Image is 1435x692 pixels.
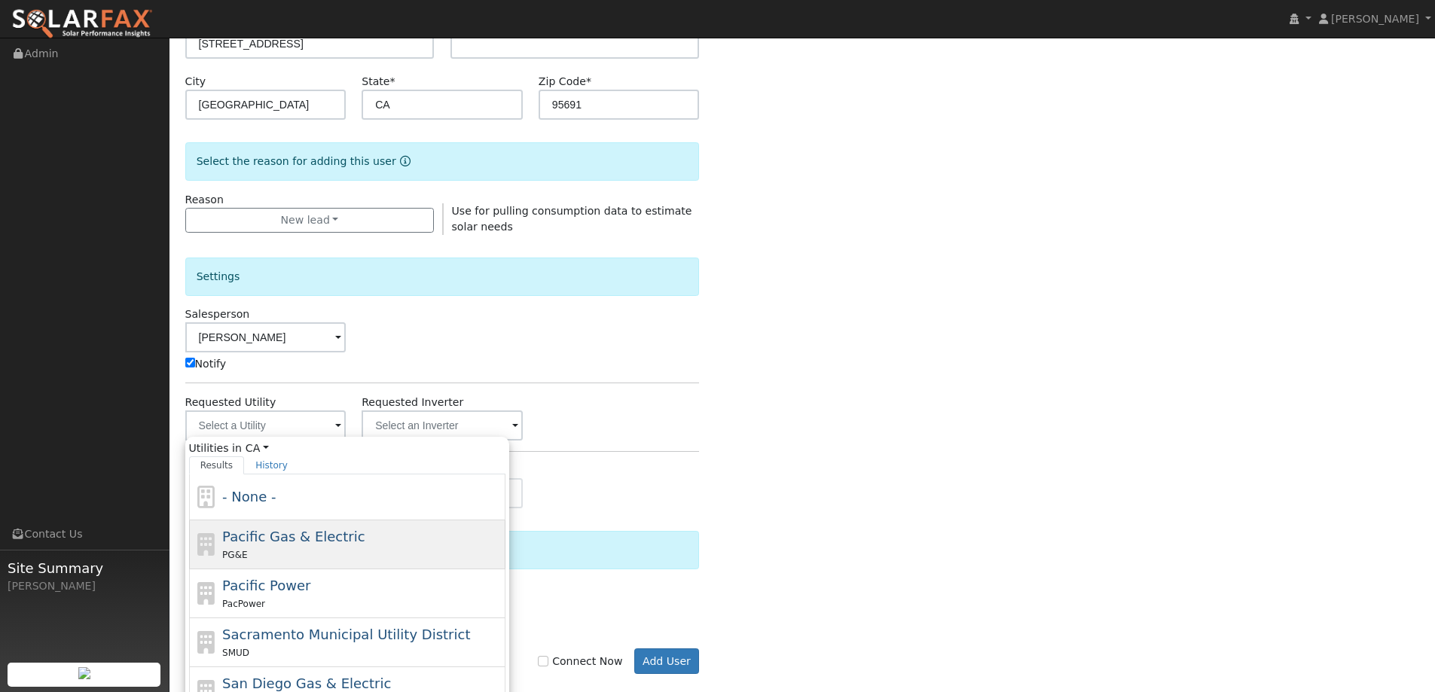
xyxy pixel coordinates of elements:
div: [PERSON_NAME] [8,578,161,594]
input: Connect Now [538,656,548,666]
span: [PERSON_NAME] [1331,13,1419,25]
span: Sacramento Municipal Utility District [222,626,470,642]
a: CA [246,441,269,456]
a: History [244,456,299,474]
span: Pacific Gas & Electric [222,529,365,544]
input: Select an Inverter [362,410,523,441]
button: Add User [634,648,700,674]
label: Notify [185,356,227,372]
span: PacPower [222,599,265,609]
div: Select the reason for adding this user [185,142,700,181]
span: San Diego Gas & Electric [222,675,391,691]
label: State [362,74,395,90]
label: Zip Code [539,74,591,90]
input: Notify [185,358,195,367]
img: retrieve [78,667,90,679]
span: - None - [222,489,276,505]
label: Requested Utility [185,395,276,410]
img: SolarFax [11,8,153,40]
span: Site Summary [8,558,161,578]
span: Use for pulling consumption data to estimate solar needs [452,205,692,233]
input: Select a Utility [185,410,347,441]
label: City [185,74,206,90]
label: Connect Now [538,654,622,669]
span: Pacific Power [222,578,310,593]
label: Reason [185,192,224,208]
a: Reason for new user [396,155,411,167]
button: New lead [185,208,435,233]
input: Select a User [185,322,347,352]
a: Results [189,456,245,474]
div: Settings [185,258,700,296]
span: Required [586,75,591,87]
label: Salesperson [185,306,250,322]
label: Requested Inverter [362,395,463,410]
span: Required [389,75,395,87]
span: Utilities in [189,441,505,456]
span: SMUD [222,648,249,658]
span: PG&E [222,550,247,560]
